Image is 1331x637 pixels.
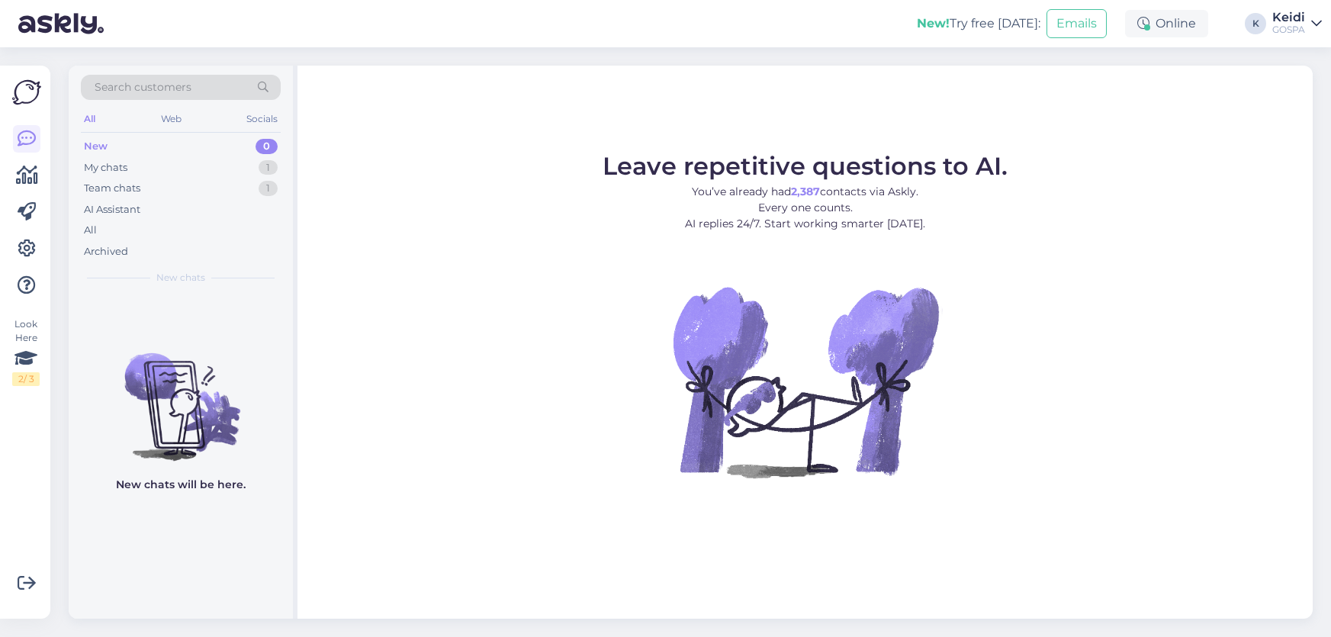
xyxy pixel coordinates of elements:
[917,14,1040,33] div: Try free [DATE]:
[603,151,1008,181] span: Leave repetitive questions to AI.
[256,139,278,154] div: 0
[1125,10,1208,37] div: Online
[917,16,950,31] b: New!
[81,109,98,129] div: All
[1272,11,1305,24] div: Keidi
[69,326,293,463] img: No chats
[791,185,820,198] b: 2,387
[84,160,127,175] div: My chats
[84,139,108,154] div: New
[12,372,40,386] div: 2 / 3
[603,184,1008,232] p: You’ve already had contacts via Askly. Every one counts. AI replies 24/7. Start working smarter [...
[1046,9,1107,38] button: Emails
[158,109,185,129] div: Web
[668,244,943,519] img: No Chat active
[84,181,140,196] div: Team chats
[95,79,191,95] span: Search customers
[1245,13,1266,34] div: K
[156,271,205,285] span: New chats
[259,160,278,175] div: 1
[84,202,140,217] div: AI Assistant
[12,78,41,107] img: Askly Logo
[84,223,97,238] div: All
[1272,24,1305,36] div: GOSPA
[243,109,281,129] div: Socials
[12,317,40,386] div: Look Here
[84,244,128,259] div: Archived
[116,477,246,493] p: New chats will be here.
[1272,11,1322,36] a: KeidiGOSPA
[259,181,278,196] div: 1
